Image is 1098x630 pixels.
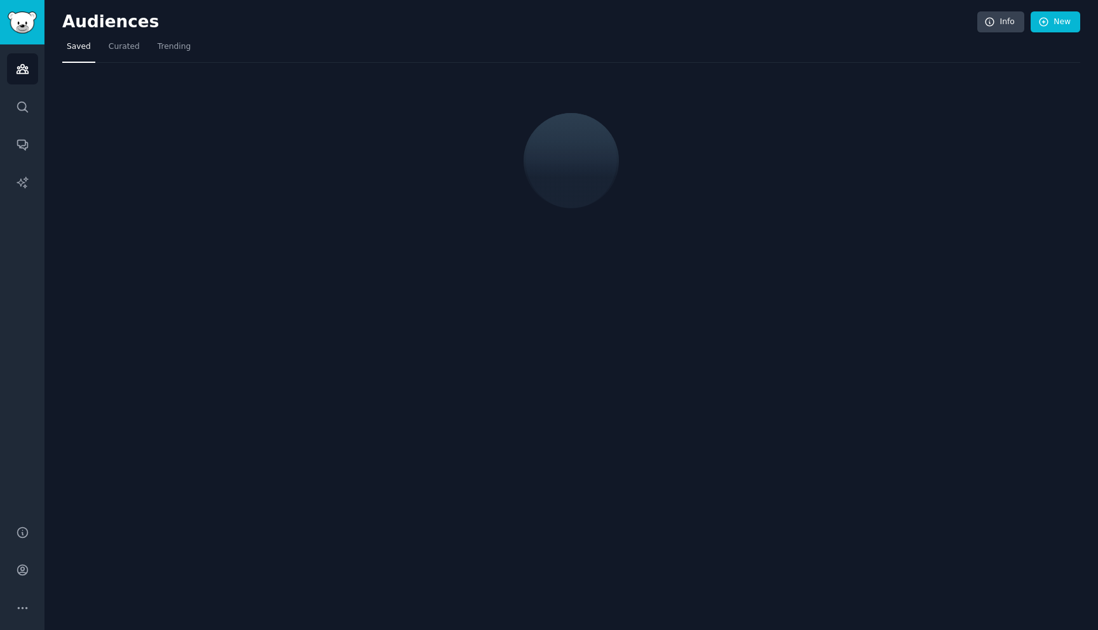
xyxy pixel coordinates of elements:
[158,41,191,53] span: Trending
[67,41,91,53] span: Saved
[109,41,140,53] span: Curated
[104,37,144,63] a: Curated
[8,11,37,34] img: GummySearch logo
[153,37,195,63] a: Trending
[62,37,95,63] a: Saved
[62,12,977,32] h2: Audiences
[1031,11,1080,33] a: New
[977,11,1024,33] a: Info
